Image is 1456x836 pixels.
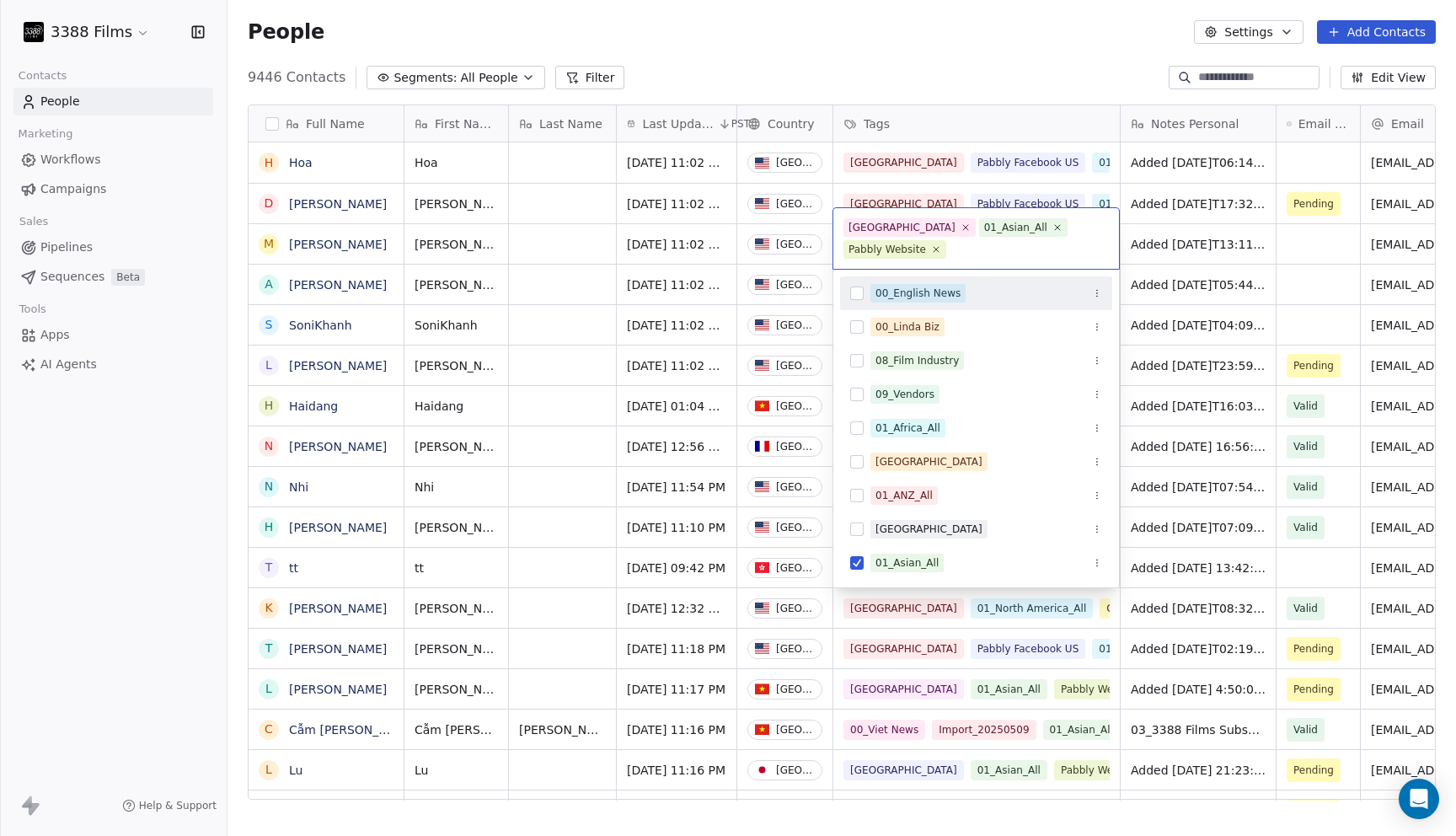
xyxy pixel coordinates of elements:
[875,387,934,402] div: 09_Vendors
[875,488,933,503] div: 01_ANZ_All
[875,286,961,301] div: 00_English News
[848,220,955,235] div: [GEOGRAPHIC_DATA]
[875,522,982,537] div: [GEOGRAPHIC_DATA]
[875,421,940,436] div: 01_Africa_All
[984,220,1047,235] div: 01_Asian_All
[875,555,939,571] div: 01_Asian_All
[875,319,939,335] div: 00_Linda Biz
[875,353,959,368] div: 08_Film Industry
[875,454,982,469] div: [GEOGRAPHIC_DATA]
[848,242,926,257] div: Pabbly Website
